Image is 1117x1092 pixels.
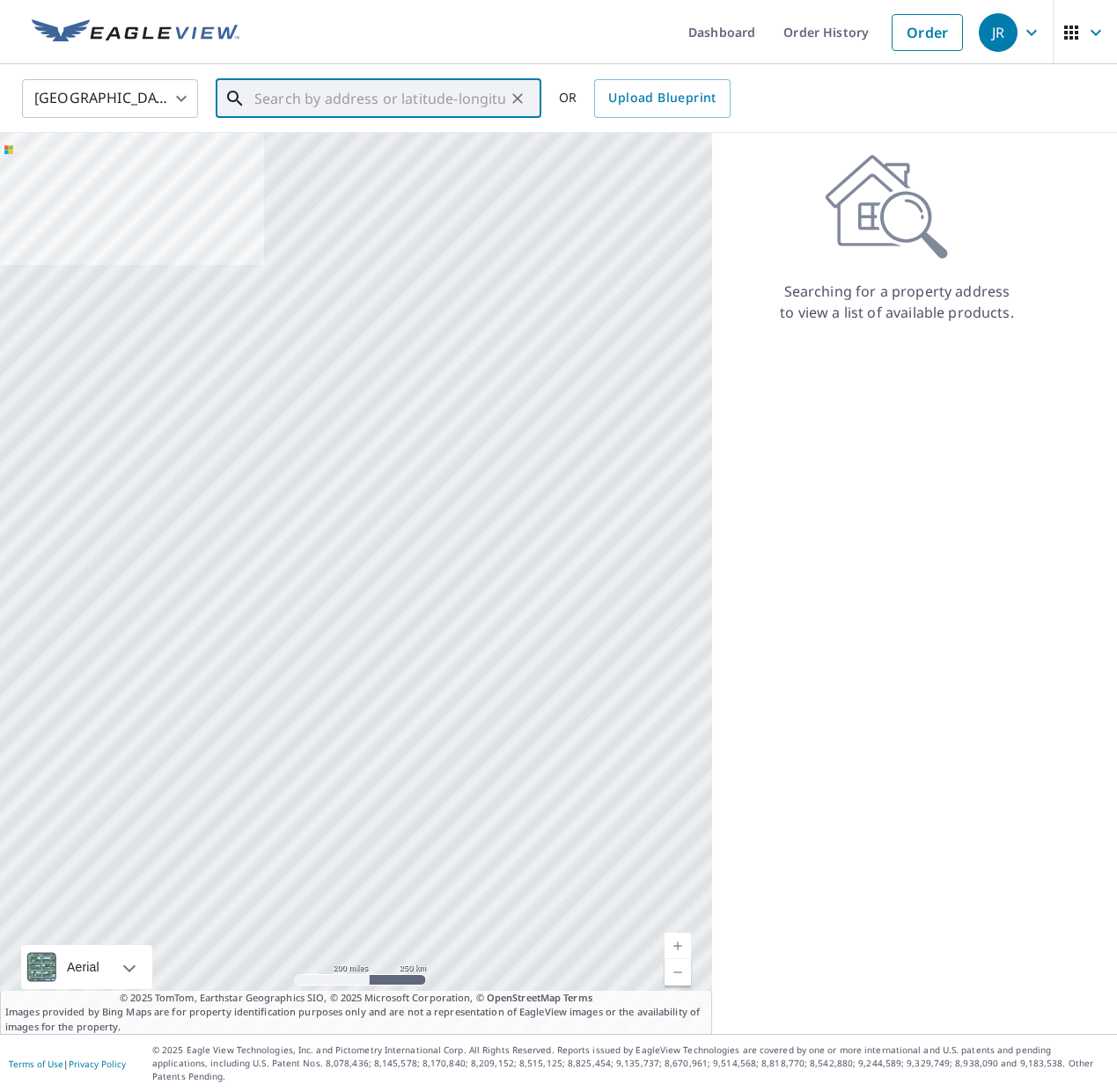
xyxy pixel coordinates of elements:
button: Clear [505,86,530,111]
p: Searching for a property address to view a list of available products. [779,281,1015,323]
a: Current Level 5, Zoom Out [665,959,691,986]
div: Aerial [62,945,105,989]
p: | [9,1059,126,1069]
span: Upload Blueprint [608,87,716,109]
div: Aerial [21,945,152,989]
a: Privacy Policy [69,1058,126,1070]
a: OpenStreetMap [487,991,561,1004]
div: JR [979,13,1018,52]
p: © 2025 Eagle View Technologies, Inc. and Pictometry International Corp. All Rights Reserved. Repo... [152,1044,1108,1083]
div: OR [559,79,731,118]
a: Terms [563,991,592,1004]
a: Terms of Use [9,1058,63,1070]
span: © 2025 TomTom, Earthstar Geographics SIO, © 2025 Microsoft Corporation, © [120,991,592,1006]
div: [GEOGRAPHIC_DATA] [22,74,198,123]
a: Current Level 5, Zoom In [665,933,691,959]
a: Order [892,14,963,51]
img: EV Logo [32,19,239,46]
input: Search by address or latitude-longitude [254,74,505,123]
a: Upload Blueprint [594,79,730,118]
